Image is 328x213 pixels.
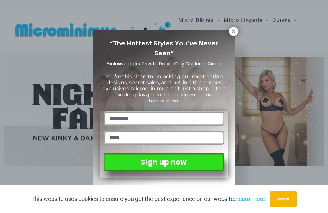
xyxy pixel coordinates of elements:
[31,194,265,204] p: This website uses cookies to ensure you get the best experience on our website.
[270,191,297,207] button: Accept
[110,39,218,58] span: “The Hottest Styles You’ve Never Seen”
[104,153,224,171] button: Sign up now
[235,195,265,202] a: Learn more
[229,27,238,36] button: Close
[107,61,221,67] span: Exclusive Looks. Private Drops. Only Our Inner Circle.
[102,73,225,104] span: You’re this close to unlocking our most daring designs, secret sales, and behind-the-scenes exclu...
